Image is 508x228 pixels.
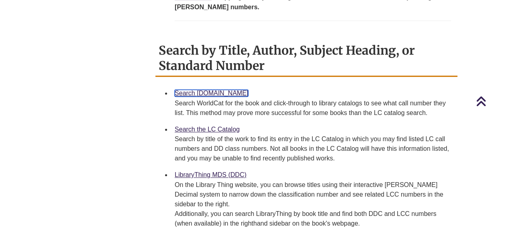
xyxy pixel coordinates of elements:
a: Search [DOMAIN_NAME] [175,90,248,97]
div: Search by title of the work to find its entry in the LC Catalog in which you may find listed LC c... [175,134,451,163]
a: Search the LC Catalog [175,126,240,133]
a: Back to Top [476,96,506,107]
div: Search WorldCat for the book and click-through to library catalogs to see what call number they l... [175,99,451,118]
a: LibraryThing MDS (DDC) [175,171,247,178]
h2: Search by Title, Author, Subject Heading, or Standard Number [155,40,457,77]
